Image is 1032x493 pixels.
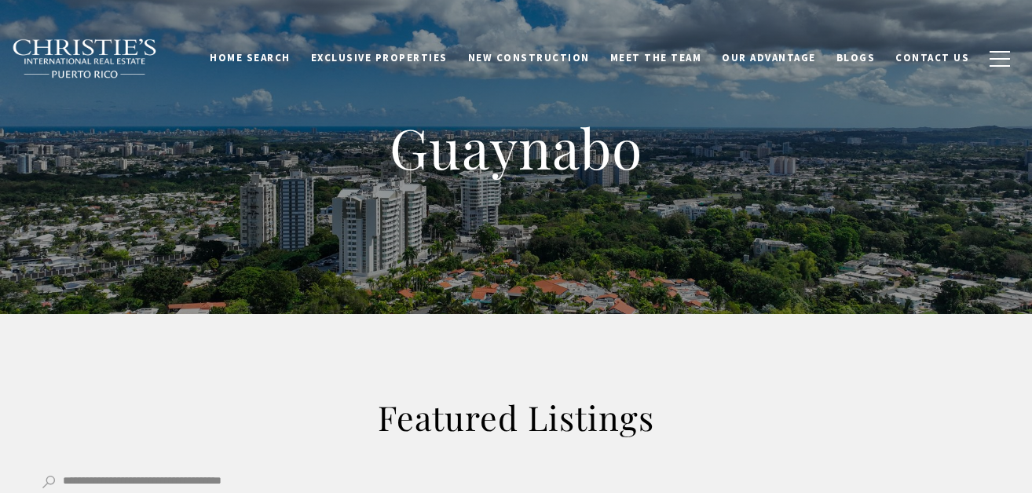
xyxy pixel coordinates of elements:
h2: Featured Listings [178,396,854,440]
span: Exclusive Properties [311,51,448,64]
span: Blogs [836,51,876,64]
h1: Guaynabo [202,113,830,182]
img: Christie's International Real Estate black text logo [12,38,158,79]
a: Blogs [826,43,886,73]
a: Meet the Team [600,43,712,73]
a: Home Search [199,43,301,73]
a: New Construction [458,43,600,73]
a: Exclusive Properties [301,43,458,73]
span: Our Advantage [722,51,816,64]
a: Our Advantage [712,43,826,73]
span: New Construction [468,51,590,64]
span: Contact Us [895,51,969,64]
